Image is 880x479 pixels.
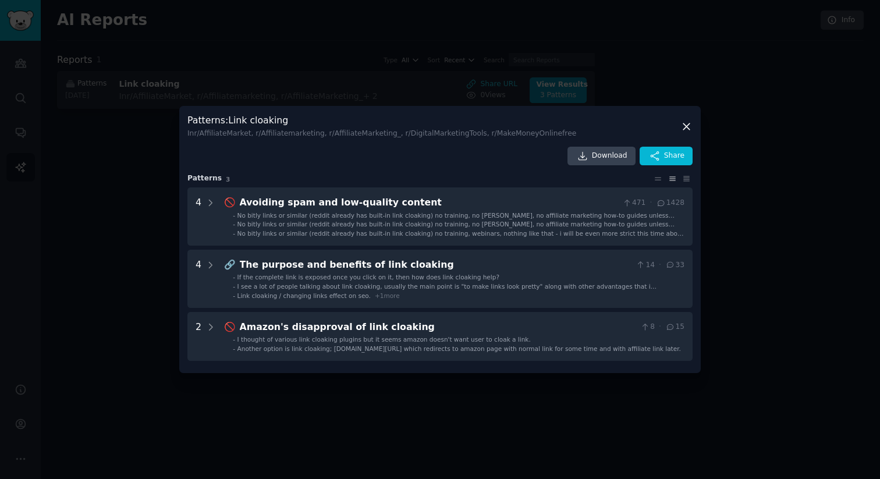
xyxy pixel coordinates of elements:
[233,282,235,290] div: -
[237,283,657,298] span: I see a lot of people talking about link cloaking, usually the main point is "to make links look ...
[665,260,684,271] span: 33
[375,292,400,299] span: + 1 more
[237,221,675,236] span: No bitly links or similar (reddit already has built-in link cloaking) no training, no [PERSON_NAM...
[187,114,576,139] h3: Patterns : Link cloaking
[233,220,235,228] div: -
[664,151,684,161] span: Share
[640,322,655,332] span: 8
[237,230,684,245] span: No bitly links or similar (reddit already has built-in link cloaking) no training, webinars, noth...
[196,258,201,300] div: 4
[665,322,684,332] span: 15
[233,211,235,219] div: -
[237,336,531,343] span: I thought of various link cloaking plugins but it seems amazon doesn't want user to cloak a link.
[196,320,201,353] div: 2
[622,198,646,208] span: 471
[240,196,618,210] div: Avoiding spam and low-quality content
[224,197,236,208] span: 🚫
[659,322,661,332] span: ·
[237,212,675,227] span: No bitly links or similar (reddit already has built-in link cloaking) no training, no [PERSON_NAM...
[240,320,636,335] div: Amazon's disapproval of link cloaking
[659,260,661,271] span: ·
[224,321,236,332] span: 🚫
[656,198,684,208] span: 1428
[640,147,693,165] button: Share
[592,151,627,161] span: Download
[567,147,636,165] a: Download
[237,292,371,299] span: Link cloaking / changing links effect on seo.
[233,273,235,281] div: -
[233,292,235,300] div: -
[233,229,235,237] div: -
[233,345,235,353] div: -
[636,260,655,271] span: 14
[240,258,631,272] div: The purpose and benefits of link cloaking
[650,198,652,208] span: ·
[226,176,230,183] span: 3
[237,345,681,352] span: Another option is link cloaking; [DOMAIN_NAME][URL] which redirects to amazon page with normal li...
[187,129,576,139] div: In r/AffiliateMarket, r/Affiliatemarketing, r/AffiliateMarketing_, r/DigitalMarketingTools, r/Mak...
[237,274,499,281] span: If the complete link is exposed once you click on it, then how does link cloaking help?
[224,259,236,270] span: 🔗
[196,196,201,237] div: 4
[233,335,235,343] div: -
[187,173,222,184] span: Pattern s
